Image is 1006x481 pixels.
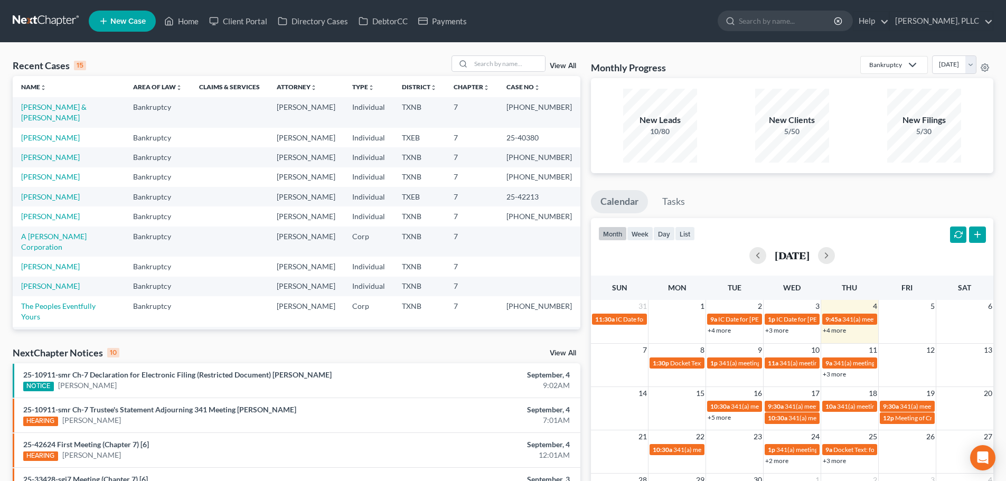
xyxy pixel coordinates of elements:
[352,83,374,91] a: Typeunfold_more
[627,227,653,241] button: week
[125,296,191,326] td: Bankruptcy
[277,83,317,91] a: Attorneyunfold_more
[753,430,763,443] span: 23
[595,315,615,323] span: 11:30a
[810,344,821,356] span: 10
[21,172,80,181] a: [PERSON_NAME]
[591,61,666,74] h3: Monthly Progress
[21,262,80,271] a: [PERSON_NAME]
[925,387,936,400] span: 19
[498,327,580,346] td: 25-34280
[883,402,899,410] span: 9:30a
[823,326,846,334] a: +4 more
[814,300,821,313] span: 3
[471,56,545,71] input: Search by name...
[413,12,472,31] a: Payments
[783,283,801,292] span: Wed
[779,359,881,367] span: 341(a) meeting for [PERSON_NAME]
[445,128,498,147] td: 7
[842,315,944,323] span: 341(a) meeting for [PERSON_NAME]
[983,430,993,443] span: 27
[393,97,445,127] td: TXNB
[393,128,445,147] td: TXEB
[445,187,498,206] td: 7
[204,12,272,31] a: Client Portal
[642,344,648,356] span: 7
[394,450,570,460] div: 12:01AM
[768,446,775,454] span: 1p
[506,83,540,91] a: Case Nounfold_more
[498,147,580,167] td: [PHONE_NUMBER]
[842,283,857,292] span: Thu
[675,227,695,241] button: list
[393,147,445,167] td: TXNB
[445,327,498,346] td: 7
[483,84,490,91] i: unfold_more
[454,83,490,91] a: Chapterunfold_more
[987,300,993,313] span: 6
[883,414,894,422] span: 12p
[21,153,80,162] a: [PERSON_NAME]
[445,97,498,127] td: 7
[929,300,936,313] span: 5
[958,283,971,292] span: Sat
[810,430,821,443] span: 24
[900,402,1002,410] span: 341(a) meeting for [PERSON_NAME]
[21,281,80,290] a: [PERSON_NAME]
[402,83,437,91] a: Districtunfold_more
[393,296,445,326] td: TXNB
[550,62,576,70] a: View All
[268,277,344,296] td: [PERSON_NAME]
[653,190,694,213] a: Tasks
[825,359,832,367] span: 9a
[125,128,191,147] td: Bankruptcy
[21,232,87,251] a: A [PERSON_NAME] Corporation
[623,114,697,126] div: New Leads
[353,12,413,31] a: DebtorCC
[699,344,706,356] span: 8
[498,206,580,226] td: [PHONE_NUMBER]
[755,114,829,126] div: New Clients
[125,227,191,257] td: Bankruptcy
[344,187,393,206] td: Individual
[498,128,580,147] td: 25-40380
[268,187,344,206] td: [PERSON_NAME]
[825,402,836,410] span: 10a
[653,359,669,367] span: 1:30p
[21,301,96,321] a: The Peoples Eventfully Yours
[268,147,344,167] td: [PERSON_NAME]
[445,147,498,167] td: 7
[718,315,863,323] span: IC Date for [PERSON_NAME][GEOGRAPHIC_DATA]
[23,405,296,414] a: 25-10911-smr Ch-7 Trustee's Statement Adjourning 341 Meeting [PERSON_NAME]
[394,380,570,391] div: 9:02AM
[788,414,890,422] span: 341(a) meeting for [PERSON_NAME]
[393,257,445,276] td: TXNB
[498,296,580,326] td: [PHONE_NUMBER]
[133,83,182,91] a: Area of Lawunfold_more
[901,283,913,292] span: Fri
[176,84,182,91] i: unfold_more
[868,344,878,356] span: 11
[21,133,80,142] a: [PERSON_NAME]
[868,387,878,400] span: 18
[925,344,936,356] span: 12
[125,206,191,226] td: Bankruptcy
[695,387,706,400] span: 15
[598,227,627,241] button: month
[393,277,445,296] td: TXNB
[62,415,121,426] a: [PERSON_NAME]
[344,128,393,147] td: Individual
[445,296,498,326] td: 7
[393,227,445,257] td: TXNB
[344,206,393,226] td: Individual
[637,430,648,443] span: 21
[393,167,445,187] td: TXNB
[668,283,687,292] span: Mon
[825,315,841,323] span: 9:45a
[268,128,344,147] td: [PERSON_NAME]
[344,147,393,167] td: Individual
[344,257,393,276] td: Individual
[445,277,498,296] td: 7
[125,187,191,206] td: Bankruptcy
[268,206,344,226] td: [PERSON_NAME]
